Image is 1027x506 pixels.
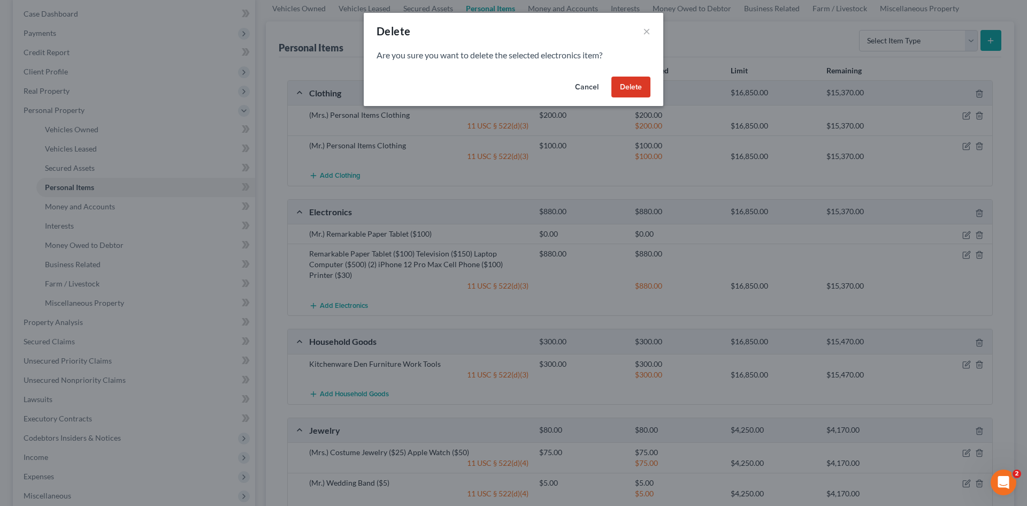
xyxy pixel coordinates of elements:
div: Delete [377,24,410,39]
button: Delete [611,77,650,98]
button: Cancel [566,77,607,98]
iframe: Intercom live chat [991,470,1016,495]
button: × [643,25,650,37]
p: Are you sure you want to delete the selected electronics item? [377,49,650,62]
span: 2 [1013,470,1021,478]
